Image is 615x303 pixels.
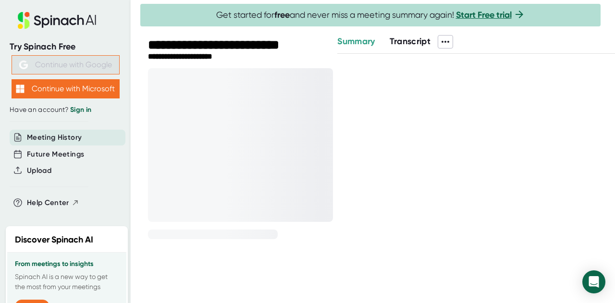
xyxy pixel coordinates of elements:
span: Get started for and never miss a meeting summary again! [216,10,525,21]
button: Upload [27,165,51,176]
p: Spinach AI is a new way to get the most from your meetings [15,272,119,292]
button: Help Center [27,197,79,208]
span: Summary [337,36,375,47]
button: Summary [337,35,375,48]
div: Try Spinach Free [10,41,121,52]
button: Continue with Microsoft [12,79,120,98]
span: Transcript [390,36,431,47]
button: Meeting History [27,132,82,143]
button: Transcript [390,35,431,48]
div: Open Intercom Messenger [582,270,605,293]
img: Aehbyd4JwY73AAAAAElFTkSuQmCC [19,61,28,69]
a: Sign in [70,106,91,114]
a: Start Free trial [456,10,512,20]
button: Continue with Google [12,55,120,74]
h2: Discover Spinach AI [15,233,93,246]
div: Have an account? [10,106,121,114]
button: Future Meetings [27,149,84,160]
b: free [274,10,290,20]
span: Help Center [27,197,69,208]
h3: From meetings to insights [15,260,119,268]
